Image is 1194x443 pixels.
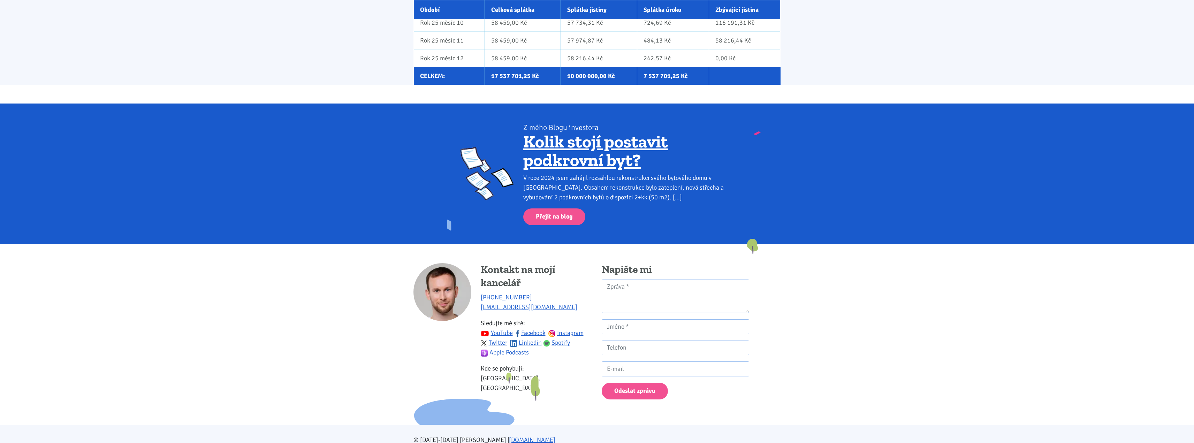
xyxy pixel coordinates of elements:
td: 58 459,00 Kč [485,49,561,67]
img: ig.svg [548,330,555,337]
img: twitter.svg [481,340,487,346]
td: Rok 25 měsíc 11 [414,31,485,49]
img: youtube.svg [481,329,489,338]
td: 0,00 Kč [709,49,781,67]
p: Sledujte mé sítě: [481,318,592,357]
td: 58 216,44 Kč [709,31,781,49]
a: Apple Podcasts [481,349,529,356]
a: YouTube [481,329,513,337]
td: 10 000 000,00 Kč [561,67,637,85]
a: Instagram [548,329,584,337]
input: E-mail [602,361,749,376]
td: Rok 25 měsíc 10 [414,14,485,31]
td: 58 459,00 Kč [485,31,561,49]
td: CELKEM: [414,67,485,85]
a: Twitter [481,339,507,346]
a: Linkedin [510,339,542,346]
img: linkedin.svg [510,340,517,347]
h4: Kontakt na mojí kancelář [481,263,592,289]
td: 57 974,87 Kč [561,31,637,49]
td: 58 459,00 Kč [485,14,561,31]
img: fb.svg [514,330,521,337]
td: 116 191,31 Kč [709,14,781,31]
input: Telefon [602,341,749,356]
div: V roce 2024 jsem zahájil rozsáhlou rekonstrukci svého bytového domu v [GEOGRAPHIC_DATA]. Obsahem ... [523,173,733,202]
td: 242,57 Kč [637,49,709,67]
div: Z mého Blogu investora [523,123,733,132]
img: Tomáš Kučera [413,263,471,321]
button: Odeslat zprávu [602,383,668,400]
a: [PHONE_NUMBER] [481,293,532,301]
td: 17 537 701,25 Kč [485,67,561,85]
td: 57 734,31 Kč [561,14,637,31]
a: Přejít na blog [523,208,585,226]
input: Jméno * [602,319,749,334]
td: 724,69 Kč [637,14,709,31]
td: 58 216,44 Kč [561,49,637,67]
a: Facebook [514,329,546,337]
td: 484,13 Kč [637,31,709,49]
a: Spotify [543,339,570,346]
td: 7 537 701,25 Kč [637,67,709,85]
td: Rok 25 měsíc 12 [414,49,485,67]
a: Kolik stojí postavit podkrovní byt? [523,131,668,171]
h4: Napište mi [602,263,749,276]
form: Kontaktní formulář [602,280,749,400]
img: spotify.png [543,340,550,347]
img: apple-podcasts.png [481,350,488,357]
a: [EMAIL_ADDRESS][DOMAIN_NAME] [481,303,577,311]
p: Kde se pohybuji: [GEOGRAPHIC_DATA], [GEOGRAPHIC_DATA] [481,364,592,393]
